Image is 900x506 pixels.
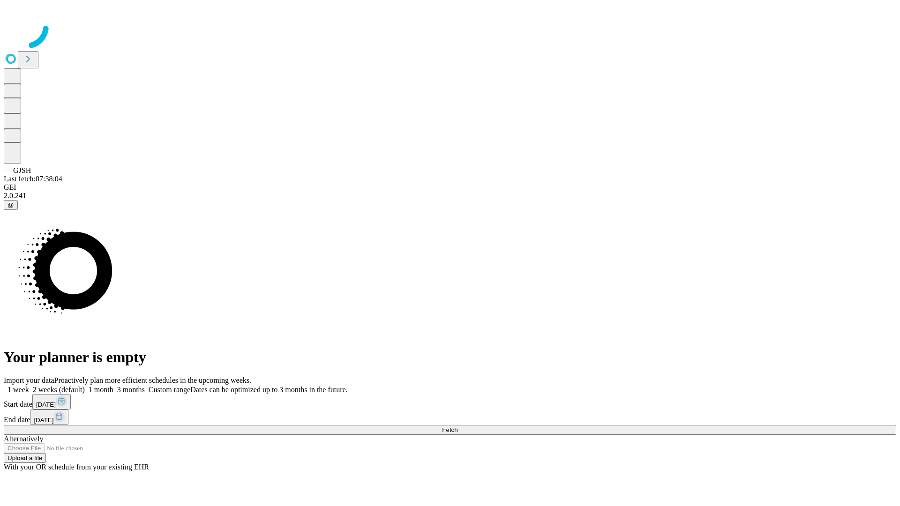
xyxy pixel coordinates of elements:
[4,425,896,435] button: Fetch
[4,453,46,463] button: Upload a file
[4,463,149,471] span: With your OR schedule from your existing EHR
[4,376,54,384] span: Import your data
[7,386,29,394] span: 1 week
[4,394,896,409] div: Start date
[4,349,896,366] h1: Your planner is empty
[7,201,14,208] span: @
[4,183,896,192] div: GEI
[149,386,190,394] span: Custom range
[34,417,53,424] span: [DATE]
[442,426,457,433] span: Fetch
[33,386,85,394] span: 2 weeks (default)
[32,394,71,409] button: [DATE]
[117,386,145,394] span: 3 months
[30,409,68,425] button: [DATE]
[54,376,251,384] span: Proactively plan more efficient schedules in the upcoming weeks.
[4,200,18,210] button: @
[4,409,896,425] div: End date
[4,435,43,443] span: Alternatively
[36,401,56,408] span: [DATE]
[13,166,31,174] span: GJSH
[89,386,113,394] span: 1 month
[190,386,347,394] span: Dates can be optimized up to 3 months in the future.
[4,192,896,200] div: 2.0.241
[4,175,62,183] span: Last fetch: 07:38:04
